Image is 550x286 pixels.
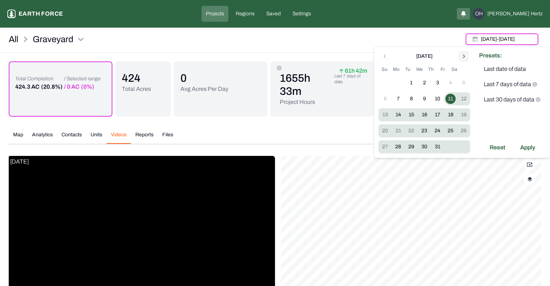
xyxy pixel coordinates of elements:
[473,8,485,20] div: OH
[390,66,402,73] th: Monday
[473,8,543,20] button: OH[PERSON_NAME]Hertz
[516,142,539,153] div: Apply
[9,131,28,144] button: Map
[15,82,40,91] p: 424.3 AC
[280,72,331,98] p: 1655h 33m
[393,94,403,104] button: 7
[419,78,430,88] button: 2
[406,110,417,120] button: 15
[334,73,368,85] p: Last 7 days of data
[449,66,460,73] th: Saturday
[206,10,224,17] p: Projects
[484,65,526,73] p: Last date of data
[122,85,151,93] p: Total Acres
[236,10,255,17] p: Regions
[15,75,63,82] p: Total Completion
[446,94,456,104] button: 11
[425,66,437,73] th: Thursday
[9,156,30,168] p: [DATE]
[466,33,538,45] button: [DATE]-[DATE]
[57,131,86,144] button: Contacts
[406,78,417,88] button: 1
[64,75,101,82] p: / Selected range
[393,142,403,152] button: 28
[485,142,510,153] div: Reset
[288,6,315,22] a: Settings
[406,142,417,152] button: 29
[433,94,443,104] button: 10
[433,126,443,136] button: 24
[180,85,228,93] p: Avg Acres Per Day
[28,131,57,144] button: Analytics
[339,69,343,73] img: arrow
[484,80,531,89] p: Last 7 days of data
[419,142,430,152] button: 30
[414,66,425,73] th: Wednesday
[231,6,259,22] a: Regions
[7,9,16,18] img: earthforce-logo-white-uG4MPadI.svg
[86,131,107,144] button: Units
[131,131,158,144] button: Reports
[402,66,414,73] th: Tuesday
[446,110,456,120] button: 18
[406,94,417,104] button: 8
[107,131,131,144] button: Videos
[262,6,285,22] a: Saved
[437,66,449,73] th: Friday
[380,51,390,61] button: Go to previous month
[393,110,403,120] button: 14
[19,9,63,18] p: Earth force
[433,110,443,120] button: 17
[433,78,443,88] button: 3
[81,82,94,91] p: (0%)
[487,10,529,17] span: [PERSON_NAME]
[419,126,430,136] button: 23
[479,51,546,60] p: Presets:
[202,6,228,22] a: Projects
[446,126,456,136] button: 25
[339,69,367,73] p: 61h 42m
[280,98,331,106] p: Project Hours
[292,10,311,17] p: Settings
[180,72,228,85] p: 0
[531,10,543,17] span: Hertz
[9,33,18,45] a: All
[419,94,430,104] button: 9
[266,10,281,17] p: Saved
[527,177,532,182] img: layerIcon
[419,110,430,120] button: 16
[379,66,390,73] th: Sunday
[459,51,469,61] button: Go to next month
[64,82,80,91] p: / 0 AC
[484,95,534,104] p: Last 30 days of data
[33,33,73,45] p: Graveyard
[41,82,63,91] p: (20.8%)
[158,131,178,144] button: Files
[122,72,151,85] p: 424
[433,142,443,152] button: 31
[416,53,433,60] div: [DATE]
